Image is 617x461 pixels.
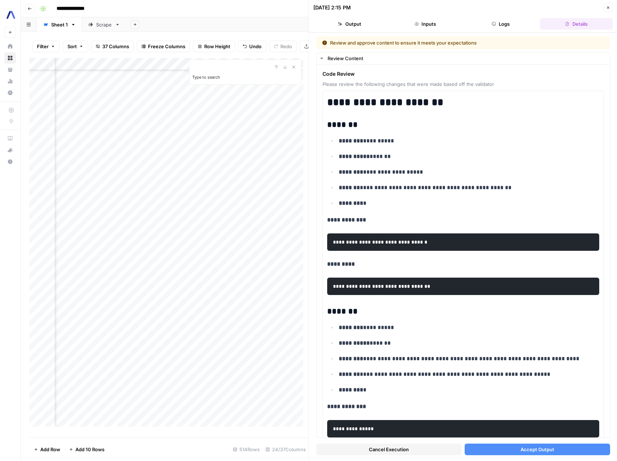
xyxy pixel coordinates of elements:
div: 514 Rows [230,444,263,455]
span: Row Height [204,43,230,50]
button: Add 10 Rows [65,444,109,455]
button: Cancel Execution [316,444,462,455]
span: Filter [37,43,49,50]
a: Home [4,41,16,52]
a: Your Data [4,64,16,75]
span: Please review the following changes that were made based off the validator [322,80,604,88]
div: 24/37 Columns [263,444,309,455]
button: 37 Columns [91,41,134,52]
span: Undo [249,43,262,50]
button: Close Search [289,63,298,71]
button: What's new? [4,144,16,156]
button: Logs [464,18,537,30]
a: AirOps Academy [4,133,16,144]
button: Workspace: Assembly AI [4,6,16,24]
a: Browse [4,52,16,64]
button: Freeze Columns [137,41,190,52]
div: Scrape [96,21,112,28]
span: 37 Columns [102,43,129,50]
a: Scrape [82,17,126,32]
button: Redo [269,41,297,52]
button: Filter [32,41,60,52]
button: Review Content [317,53,610,64]
span: Freeze Columns [148,43,185,50]
a: Sheet 1 [37,17,82,32]
span: Redo [280,43,292,50]
span: Code Review [322,70,604,78]
button: Undo [238,41,266,52]
span: Cancel Execution [369,446,409,453]
div: [DATE] 2:15 PM [313,4,351,11]
a: Usage [4,75,16,87]
button: Output [313,18,386,30]
div: What's new? [5,145,16,155]
div: Review Content [328,55,605,62]
span: Accept Output [520,446,554,453]
button: Add Row [29,444,65,455]
div: Sheet 1 [51,21,68,28]
img: Assembly AI Logo [4,8,17,21]
span: Add 10 Rows [75,446,104,453]
button: Inputs [389,18,461,30]
button: Sort [63,41,88,52]
button: Row Height [193,41,235,52]
span: Sort [67,43,77,50]
button: Accept Output [464,444,610,455]
div: Review and approve content to ensure it meets your expectations [322,39,540,46]
label: Type to search [192,75,220,80]
a: Settings [4,87,16,99]
button: Help + Support [4,156,16,167]
span: Add Row [40,446,60,453]
button: Details [540,18,613,30]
